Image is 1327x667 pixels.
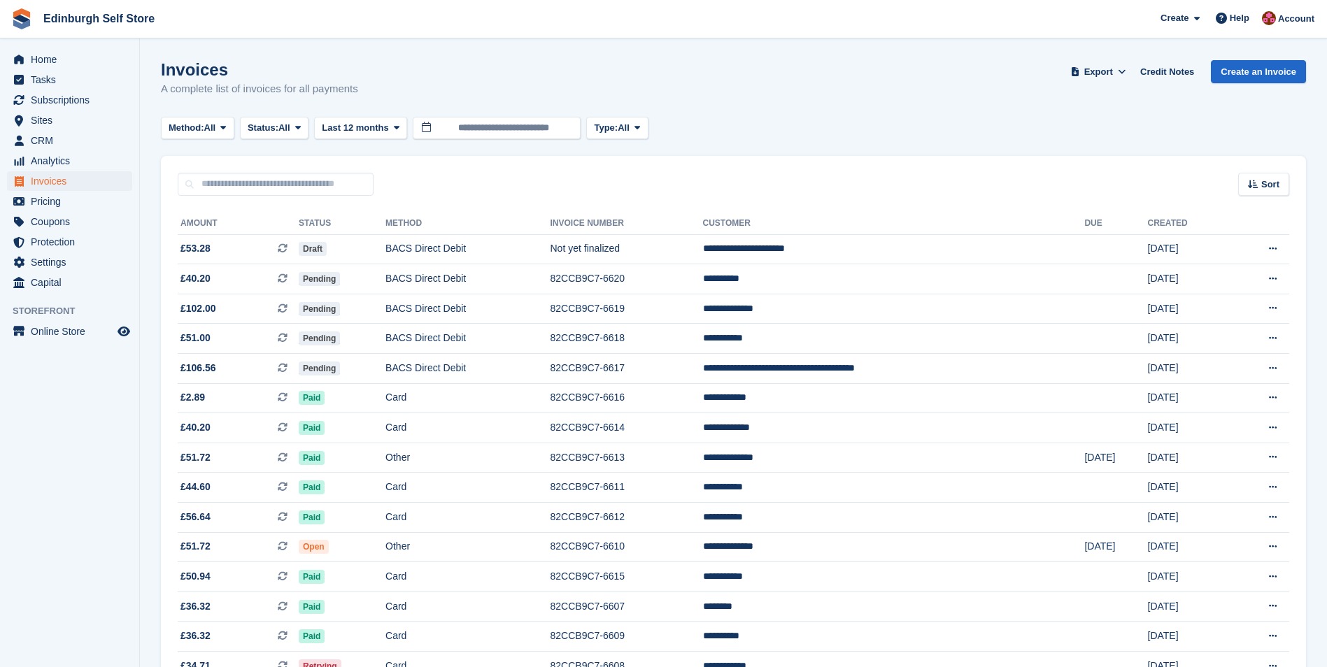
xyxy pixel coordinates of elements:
th: Created [1148,213,1230,235]
td: Card [385,503,550,533]
td: Not yet finalized [551,234,703,264]
button: Method: All [161,117,234,140]
td: 82CCB9C7-6615 [551,562,703,592]
a: menu [7,273,132,292]
td: 82CCB9C7-6616 [551,383,703,413]
th: Invoice Number [551,213,703,235]
th: Due [1084,213,1147,235]
td: 82CCB9C7-6620 [551,264,703,294]
a: menu [7,50,132,69]
span: Capital [31,273,115,292]
span: £2.89 [180,390,205,405]
span: Paid [299,510,325,524]
span: All [278,121,290,135]
span: Open [299,540,329,554]
button: Type: All [586,117,648,140]
span: Pending [299,361,340,375]
td: Card [385,622,550,652]
a: menu [7,70,132,89]
span: Paid [299,480,325,494]
button: Export [1067,60,1129,83]
td: BACS Direct Debit [385,324,550,354]
td: Card [385,562,550,592]
span: Invoices [31,171,115,191]
span: Help [1230,11,1249,25]
td: Card [385,413,550,443]
td: [DATE] [1084,532,1147,562]
td: 82CCB9C7-6614 [551,413,703,443]
span: Status: [248,121,278,135]
td: Card [385,383,550,413]
td: 82CCB9C7-6607 [551,591,703,622]
span: Paid [299,570,325,584]
td: [DATE] [1148,622,1230,652]
td: BACS Direct Debit [385,294,550,324]
th: Status [299,213,385,235]
span: Analytics [31,151,115,171]
td: [DATE] [1148,383,1230,413]
span: £51.00 [180,331,211,345]
td: BACS Direct Debit [385,234,550,264]
th: Amount [178,213,299,235]
span: Method: [169,121,204,135]
td: [DATE] [1148,443,1230,473]
span: Home [31,50,115,69]
span: Tasks [31,70,115,89]
td: 82CCB9C7-6618 [551,324,703,354]
span: Pending [299,331,340,345]
span: £106.56 [180,361,216,375]
td: [DATE] [1148,354,1230,384]
td: 82CCB9C7-6612 [551,503,703,533]
span: Paid [299,451,325,465]
td: [DATE] [1148,591,1230,622]
a: Create an Invoice [1211,60,1306,83]
span: £40.20 [180,420,211,435]
button: Status: All [240,117,308,140]
a: menu [7,131,132,150]
td: [DATE] [1148,264,1230,294]
td: Other [385,532,550,562]
td: Card [385,591,550,622]
span: Last 12 months [322,121,388,135]
span: £40.20 [180,271,211,286]
a: Edinburgh Self Store [38,7,160,30]
span: Sites [31,110,115,130]
td: [DATE] [1084,443,1147,473]
span: Paid [299,391,325,405]
img: stora-icon-8386f47178a22dfd0bd8f6a31ec36ba5ce8667c1dd55bd0f319d3a0aa187defe.svg [11,8,32,29]
td: 82CCB9C7-6611 [551,473,703,503]
span: Paid [299,421,325,435]
span: Storefront [13,304,139,318]
span: Account [1278,12,1314,26]
td: BACS Direct Debit [385,354,550,384]
span: All [204,121,216,135]
button: Last 12 months [314,117,407,140]
a: menu [7,322,132,341]
a: Preview store [115,323,132,340]
span: Pricing [31,192,115,211]
th: Method [385,213,550,235]
img: Lucy Michalec [1262,11,1276,25]
span: £102.00 [180,301,216,316]
span: Pending [299,272,340,286]
p: A complete list of invoices for all payments [161,81,358,97]
span: Coupons [31,212,115,231]
a: menu [7,192,132,211]
span: Type: [594,121,618,135]
span: CRM [31,131,115,150]
a: menu [7,212,132,231]
span: £51.72 [180,539,211,554]
td: [DATE] [1148,473,1230,503]
a: menu [7,171,132,191]
span: Settings [31,252,115,272]
a: menu [7,151,132,171]
span: Create [1161,11,1188,25]
td: [DATE] [1148,562,1230,592]
td: [DATE] [1148,294,1230,324]
a: menu [7,110,132,130]
td: [DATE] [1148,413,1230,443]
td: 82CCB9C7-6609 [551,622,703,652]
span: £36.32 [180,599,211,614]
span: Draft [299,242,327,256]
td: 82CCB9C7-6617 [551,354,703,384]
